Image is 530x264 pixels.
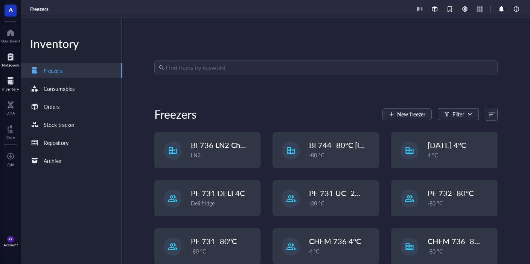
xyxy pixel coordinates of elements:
span: BI 736 LN2 Chest [191,140,250,150]
div: Filter [452,110,464,118]
span: New freezer [397,111,425,117]
a: DNA [6,99,15,115]
div: LN2 [191,151,256,159]
div: Freezers [154,107,196,122]
div: Orders [44,103,59,111]
div: Inventory [21,36,122,51]
a: Stock tracker [21,117,122,132]
div: Consumables [44,84,75,93]
div: DNA [6,111,15,115]
div: Inventory [2,87,19,91]
span: [DATE] 4°C [428,140,466,150]
div: Account [3,243,18,247]
div: Archive [44,157,61,165]
div: Dashboard [1,39,20,43]
div: Freezers [44,66,62,75]
div: Notebook [2,63,19,67]
a: Freezers [30,6,50,12]
a: Repository [21,135,122,150]
span: PE 731 -80°C [191,236,237,246]
span: CHEM 736 -80°C [428,236,487,246]
div: -80 °C [191,247,256,255]
span: PE 731 UC -20°C [309,188,367,198]
a: Consumables [21,81,122,96]
div: -80 °C [428,247,493,255]
div: Core [6,135,15,139]
span: PE 732 -80°C [428,188,474,198]
div: Stock tracker [44,121,75,129]
a: Orders [21,99,122,114]
div: -80 °C [428,199,493,207]
span: CHEM 736 4°C [309,236,361,246]
span: A [9,5,13,14]
a: Inventory [2,75,19,91]
a: Freezers [21,63,122,78]
a: Notebook [2,51,19,67]
span: BI 744 -80°C [in vivo] [309,140,381,150]
div: 4 °C [428,151,493,159]
span: RR [9,237,12,241]
div: Deli fridge [191,199,256,207]
span: PE 731 DELI 4C [191,188,245,198]
a: Core [6,123,15,139]
a: Archive [21,153,122,168]
div: 4 °C [309,247,374,255]
div: Repository [44,139,69,147]
div: -80 °C [309,151,374,159]
div: -20 °C [309,199,374,207]
div: Add [7,162,14,167]
button: New freezer [382,108,432,120]
a: Dashboard [1,27,20,43]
